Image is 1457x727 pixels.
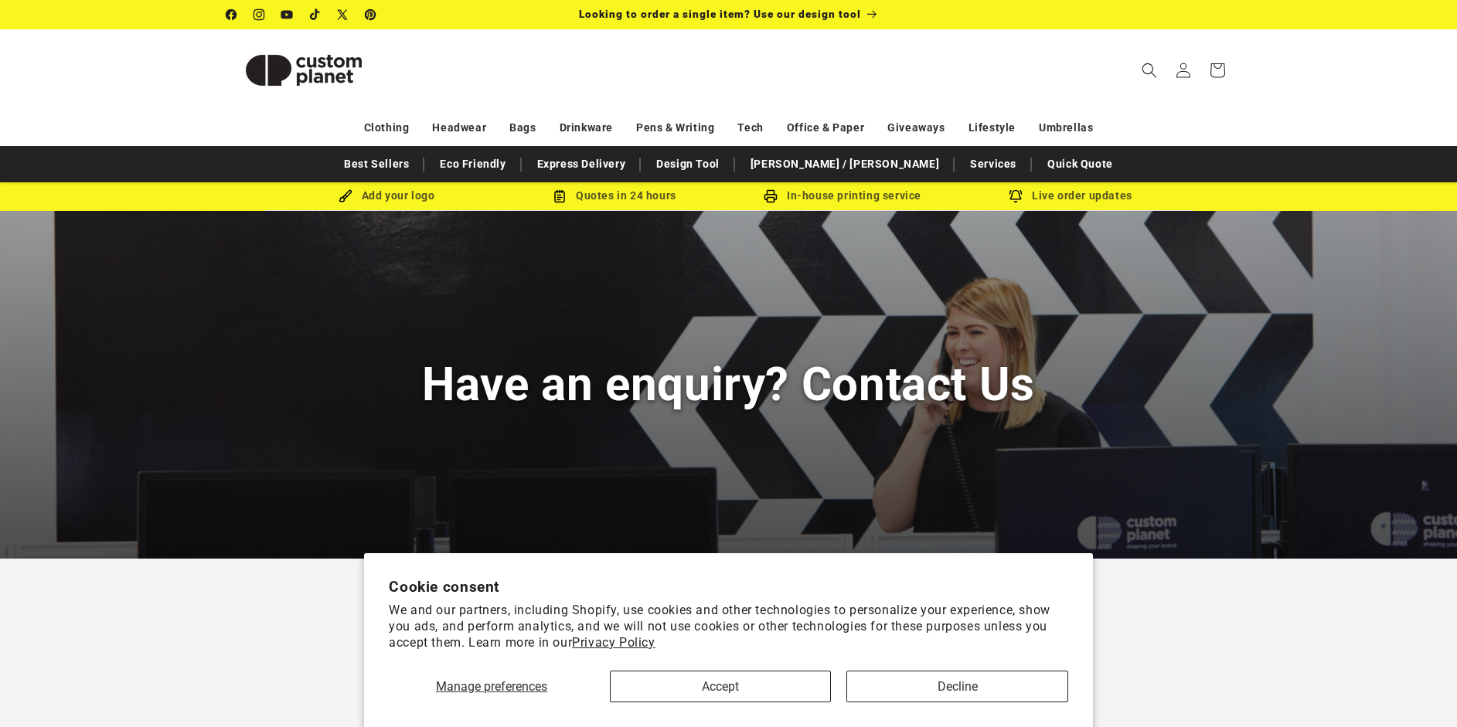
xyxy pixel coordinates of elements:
[220,29,386,110] a: Custom Planet
[764,189,778,203] img: In-house printing
[389,603,1068,651] p: We and our partners, including Shopify, use cookies and other technologies to personalize your ex...
[1132,53,1166,87] summary: Search
[501,186,729,206] div: Quotes in 24 hours
[553,189,567,203] img: Order Updates Icon
[743,151,947,178] a: [PERSON_NAME] / [PERSON_NAME]
[636,114,714,141] a: Pens & Writing
[336,151,417,178] a: Best Sellers
[226,36,381,105] img: Custom Planet
[389,671,594,702] button: Manage preferences
[509,114,536,141] a: Bags
[432,114,486,141] a: Headwear
[787,114,864,141] a: Office & Paper
[968,114,1016,141] a: Lifestyle
[729,186,957,206] div: In-house printing service
[887,114,945,141] a: Giveaways
[560,114,613,141] a: Drinkware
[339,189,352,203] img: Brush Icon
[389,578,1068,596] h2: Cookie consent
[957,186,1185,206] div: Live order updates
[273,186,501,206] div: Add your logo
[962,151,1024,178] a: Services
[572,635,655,650] a: Privacy Policy
[649,151,727,178] a: Design Tool
[364,114,410,141] a: Clothing
[529,151,634,178] a: Express Delivery
[610,671,831,702] button: Accept
[737,114,763,141] a: Tech
[846,671,1067,702] button: Decline
[1039,114,1093,141] a: Umbrellas
[432,151,513,178] a: Eco Friendly
[1040,151,1121,178] a: Quick Quote
[422,355,1035,414] h1: Have an enquiry? Contact Us
[579,8,861,20] span: Looking to order a single item? Use our design tool
[436,679,547,694] span: Manage preferences
[1009,189,1023,203] img: Order updates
